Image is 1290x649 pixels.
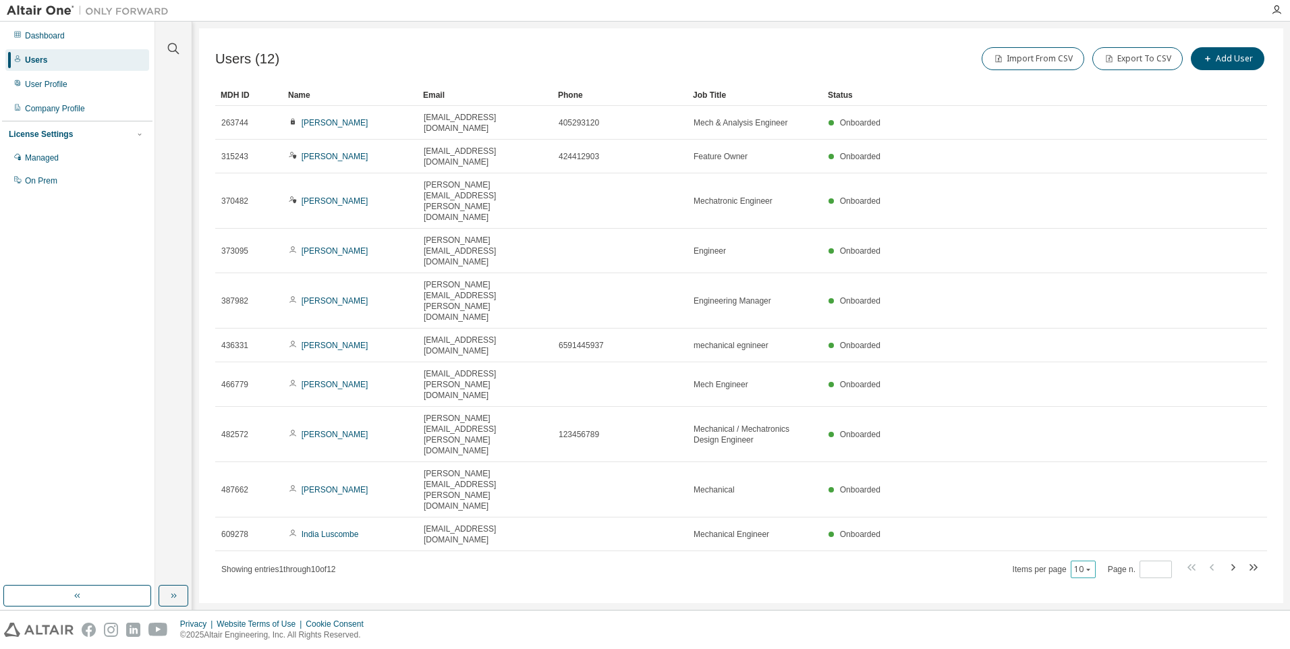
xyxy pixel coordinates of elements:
span: [PERSON_NAME][EMAIL_ADDRESS][PERSON_NAME][DOMAIN_NAME] [424,279,546,322]
a: [PERSON_NAME] [302,196,368,206]
div: Dashboard [25,30,65,41]
span: [EMAIL_ADDRESS][DOMAIN_NAME] [424,524,546,545]
span: 436331 [221,340,248,351]
div: Status [828,84,1197,106]
span: 263744 [221,117,248,128]
span: Onboarded [840,246,880,256]
img: Altair One [7,4,175,18]
span: Onboarded [840,152,880,161]
a: [PERSON_NAME] [302,341,368,350]
span: Mechanical [694,484,735,495]
span: Onboarded [840,296,880,306]
a: [PERSON_NAME] [302,296,368,306]
span: 609278 [221,529,248,540]
span: Mechanical / Mechatronics Design Engineer [694,424,816,445]
span: 405293120 [559,117,599,128]
span: Showing entries 1 through 10 of 12 [221,565,336,574]
div: License Settings [9,129,73,140]
span: Onboarded [840,196,880,206]
div: Cookie Consent [306,619,371,629]
span: Engineer [694,246,726,256]
span: Onboarded [840,341,880,350]
span: 424412903 [559,151,599,162]
span: Items per page [1013,561,1096,578]
div: Privacy [180,619,217,629]
span: 6591445937 [559,340,604,351]
div: Managed [25,152,59,163]
span: Mech Engineer [694,379,748,390]
span: [EMAIL_ADDRESS][DOMAIN_NAME] [424,112,546,134]
img: youtube.svg [148,623,168,637]
div: Company Profile [25,103,85,114]
span: Engineering Manager [694,295,771,306]
div: Phone [558,84,682,106]
span: [EMAIL_ADDRESS][DOMAIN_NAME] [424,335,546,356]
div: On Prem [25,175,57,186]
a: [PERSON_NAME] [302,485,368,495]
span: mechanical egnineer [694,340,768,351]
span: Onboarded [840,380,880,389]
button: 10 [1074,564,1092,575]
a: [PERSON_NAME] [302,246,368,256]
div: Website Terms of Use [217,619,306,629]
span: [PERSON_NAME][EMAIL_ADDRESS][DOMAIN_NAME] [424,235,546,267]
span: 482572 [221,429,248,440]
span: Onboarded [840,485,880,495]
span: [PERSON_NAME][EMAIL_ADDRESS][PERSON_NAME][DOMAIN_NAME] [424,179,546,223]
p: © 2025 Altair Engineering, Inc. All Rights Reserved. [180,629,372,641]
span: 487662 [221,484,248,495]
span: [PERSON_NAME][EMAIL_ADDRESS][PERSON_NAME][DOMAIN_NAME] [424,468,546,511]
span: 370482 [221,196,248,206]
span: Mech & Analysis Engineer [694,117,787,128]
div: Name [288,84,412,106]
span: 466779 [221,379,248,390]
button: Import From CSV [982,47,1084,70]
span: 123456789 [559,429,599,440]
div: User Profile [25,79,67,90]
img: instagram.svg [104,623,118,637]
span: 315243 [221,151,248,162]
span: Mechanical Engineer [694,529,769,540]
span: Onboarded [840,530,880,539]
button: Export To CSV [1092,47,1183,70]
a: [PERSON_NAME] [302,380,368,389]
img: altair_logo.svg [4,623,74,637]
a: [PERSON_NAME] [302,430,368,439]
div: MDH ID [221,84,277,106]
div: Users [25,55,47,65]
span: [EMAIL_ADDRESS][PERSON_NAME][DOMAIN_NAME] [424,368,546,401]
span: 387982 [221,295,248,306]
a: [PERSON_NAME] [302,152,368,161]
span: Onboarded [840,118,880,128]
img: linkedin.svg [126,623,140,637]
span: Users (12) [215,51,279,67]
button: Add User [1191,47,1264,70]
span: Page n. [1108,561,1172,578]
div: Email [423,84,547,106]
span: Onboarded [840,430,880,439]
span: [EMAIL_ADDRESS][DOMAIN_NAME] [424,146,546,167]
span: Mechatronic Engineer [694,196,773,206]
span: Feature Owner [694,151,748,162]
span: 373095 [221,246,248,256]
a: India Luscombe [302,530,359,539]
span: [PERSON_NAME][EMAIL_ADDRESS][PERSON_NAME][DOMAIN_NAME] [424,413,546,456]
a: [PERSON_NAME] [302,118,368,128]
img: facebook.svg [82,623,96,637]
div: Job Title [693,84,817,106]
